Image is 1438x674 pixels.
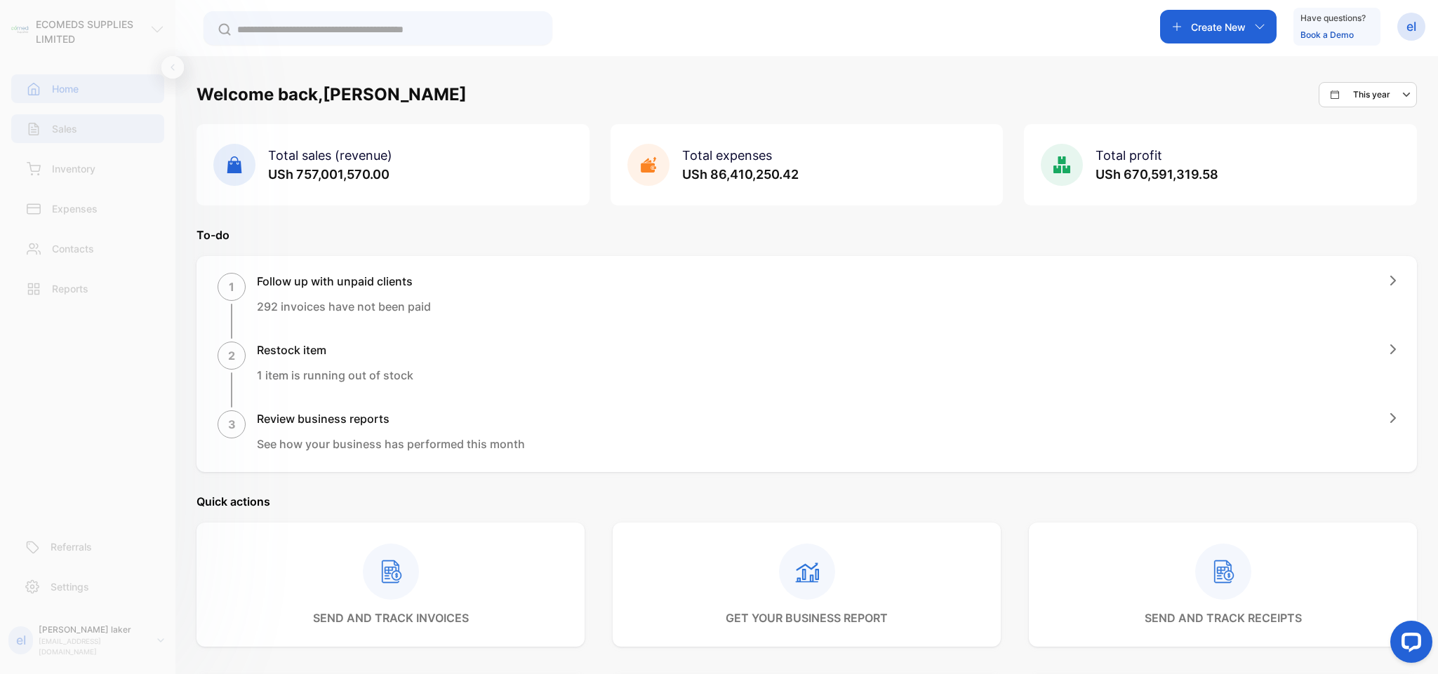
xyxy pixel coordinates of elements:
[1379,615,1438,674] iframe: LiveChat chat widget
[52,201,98,216] p: Expenses
[1096,148,1162,163] span: Total profit
[16,631,26,649] p: el
[197,493,1417,510] p: Quick actions
[257,436,525,452] p: See how your business has performed this month
[229,278,234,295] p: 1
[268,148,392,163] span: Total sales (revenue)
[1353,88,1390,101] p: This year
[52,161,95,176] p: Inventory
[228,416,236,433] p: 3
[52,241,94,256] p: Contacts
[313,609,469,626] p: send and track invoices
[52,281,88,296] p: Reports
[257,410,525,427] h1: Review business reports
[1145,609,1302,626] p: send and track receipts
[197,82,467,107] h1: Welcome back, [PERSON_NAME]
[51,539,92,554] p: Referrals
[682,167,799,182] span: USh 86,410,250.42
[39,624,146,636] p: [PERSON_NAME] laker
[1160,10,1277,43] button: Create New
[682,148,772,163] span: Total expenses
[257,273,431,290] h1: Follow up with unpaid clients
[52,81,79,96] p: Home
[52,121,77,136] p: Sales
[51,579,89,594] p: Settings
[1397,10,1425,43] button: el
[1300,29,1354,40] a: Book a Demo
[1300,11,1366,25] p: Have questions?
[257,298,431,315] p: 292 invoices have not been paid
[36,17,150,46] p: ECOMEDS SUPPLIES LIMITED
[1406,18,1416,36] p: el
[11,21,29,39] img: logo
[1096,167,1218,182] span: USh 670,591,319.58
[1191,20,1246,34] p: Create New
[726,609,888,626] p: get your business report
[39,636,146,657] p: [EMAIL_ADDRESS][DOMAIN_NAME]
[197,227,1417,243] p: To-do
[228,347,235,364] p: 2
[1319,82,1417,107] button: This year
[268,167,390,182] span: USh 757,001,570.00
[257,367,413,384] p: 1 item is running out of stock
[257,342,413,358] h1: Restock item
